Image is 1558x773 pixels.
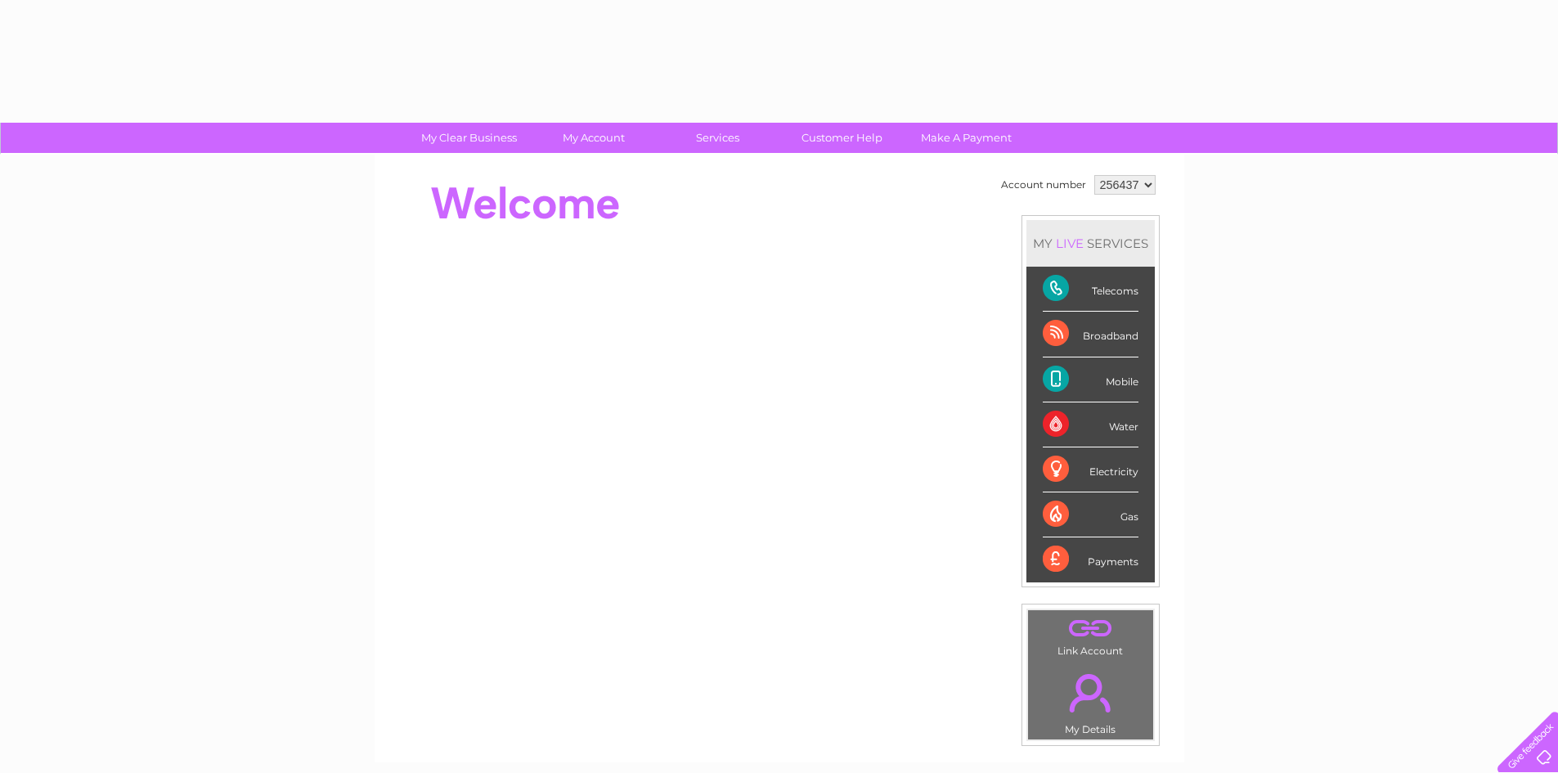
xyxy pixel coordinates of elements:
[1053,236,1087,251] div: LIVE
[997,171,1090,199] td: Account number
[526,123,661,153] a: My Account
[1043,267,1138,312] div: Telecoms
[899,123,1034,153] a: Make A Payment
[775,123,909,153] a: Customer Help
[1032,664,1149,721] a: .
[1043,537,1138,582] div: Payments
[1043,402,1138,447] div: Water
[1032,614,1149,643] a: .
[1043,312,1138,357] div: Broadband
[1027,609,1154,661] td: Link Account
[1043,492,1138,537] div: Gas
[1027,660,1154,740] td: My Details
[1043,357,1138,402] div: Mobile
[1026,220,1155,267] div: MY SERVICES
[402,123,537,153] a: My Clear Business
[650,123,785,153] a: Services
[1043,447,1138,492] div: Electricity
